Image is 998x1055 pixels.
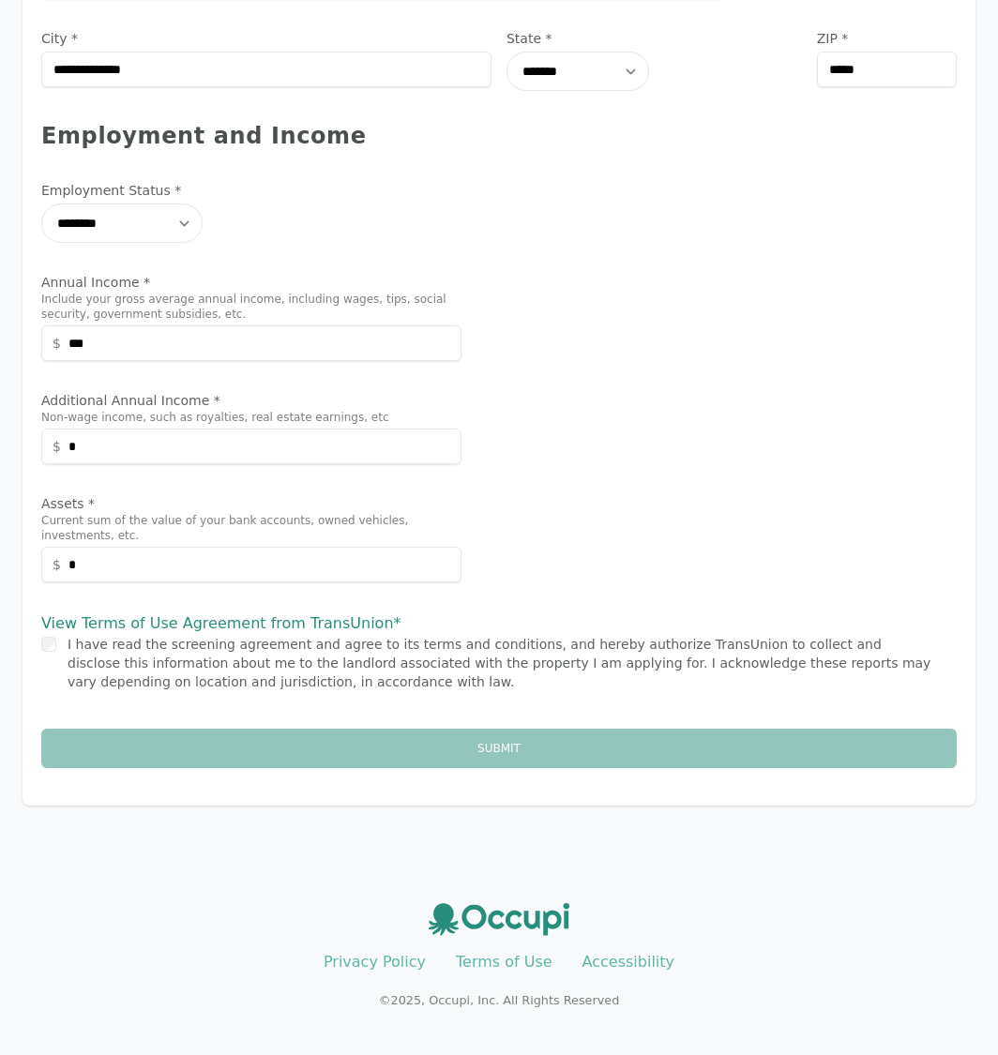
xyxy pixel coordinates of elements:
small: © 2025 , Occupi, Inc. All Rights Reserved [379,993,620,1007]
a: View Terms of Use Agreement from TransUnion* [41,614,401,632]
label: I have read the screening agreement and agree to its terms and conditions, and hereby authorize T... [68,637,930,689]
div: Employment and Income [41,121,957,151]
label: ZIP * [817,29,957,48]
a: Accessibility [582,953,674,971]
a: Privacy Policy [324,953,426,971]
label: Employment Status * [41,181,461,200]
label: City * [41,29,491,48]
label: State * [507,29,802,48]
label: Assets * [41,494,461,513]
p: Current sum of the value of your bank accounts, owned vehicles, investments, etc. [41,513,461,543]
p: Non-wage income, such as royalties, real estate earnings, etc [41,410,461,425]
label: Annual Income * [41,273,461,292]
p: Include your gross average annual income, including wages, tips, social security, government subs... [41,292,461,322]
label: Additional Annual Income * [41,391,461,410]
a: Terms of Use [456,953,552,971]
